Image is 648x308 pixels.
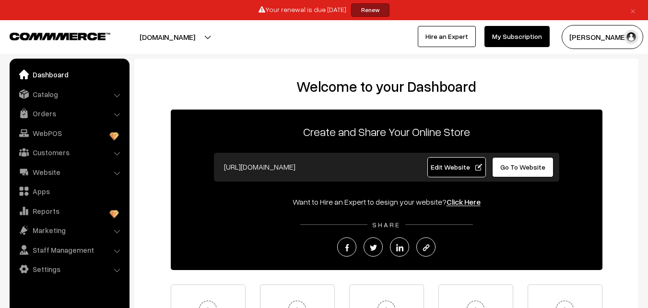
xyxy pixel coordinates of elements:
[12,105,126,122] a: Orders
[427,157,486,177] a: Edit Website
[171,196,602,208] div: Want to Hire an Expert to design your website?
[12,124,126,142] a: WebPOS
[431,163,482,171] span: Edit Website
[12,260,126,278] a: Settings
[500,163,545,171] span: Go To Website
[10,33,110,40] img: COMMMERCE
[12,66,126,83] a: Dashboard
[447,197,481,207] a: Click Here
[367,221,405,229] span: SHARE
[12,163,126,181] a: Website
[12,144,126,161] a: Customers
[562,25,643,49] button: [PERSON_NAME]
[418,26,476,47] a: Hire an Expert
[10,30,94,41] a: COMMMERCE
[12,183,126,200] a: Apps
[12,86,126,103] a: Catalog
[3,3,645,17] div: Your renewal is due [DATE]
[171,123,602,140] p: Create and Share Your Online Store
[144,78,629,95] h2: Welcome to your Dashboard
[624,30,638,44] img: user
[484,26,550,47] a: My Subscription
[12,202,126,220] a: Reports
[12,222,126,239] a: Marketing
[492,157,554,177] a: Go To Website
[106,25,229,49] button: [DOMAIN_NAME]
[626,4,639,16] a: ×
[351,3,389,17] a: Renew
[12,241,126,259] a: Staff Management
